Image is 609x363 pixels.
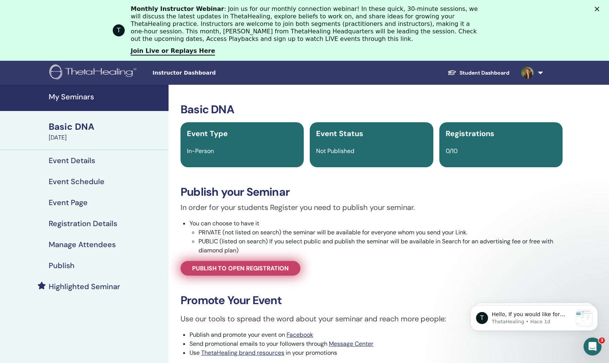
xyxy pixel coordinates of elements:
span: 0/10 [446,147,458,155]
a: Student Dashboard [442,66,515,80]
iframe: Intercom live chat [584,337,602,355]
li: You can choose to have it [190,219,563,255]
h4: Registration Details [49,219,117,228]
h4: Highlighted Seminar [49,282,120,291]
h3: Basic DNA [181,103,563,116]
li: Use in your promotions [190,348,563,357]
div: Profile image for ThetaHealing [113,24,125,36]
span: 3 [599,337,605,343]
h4: Manage Attendees [49,240,116,249]
h4: Publish [49,261,75,270]
h3: Publish your Seminar [181,185,563,199]
a: Publish to open registration [181,261,300,276]
span: Instructor Dashboard [152,69,265,77]
span: In-Person [187,147,214,155]
div: Basic DNA [49,120,164,133]
span: Event Type [187,129,228,138]
img: default.jpg [521,67,533,79]
h4: Event Details [49,156,95,165]
img: logo.png [49,64,139,81]
h4: My Seminars [49,92,164,101]
span: Publish to open registration [192,264,289,272]
a: Basic DNA[DATE] [44,120,169,142]
p: In order for your students Register you need to publish your seminar. [181,202,563,213]
a: Join Live or Replays Here [131,47,215,55]
a: Message Center [329,340,373,348]
h4: Event Page [49,198,88,207]
span: Not Published [316,147,354,155]
li: PUBLIC (listed on search) If you select public and publish the seminar will be available in Searc... [199,237,563,255]
div: Cerrar [595,7,602,11]
b: Monthly Instructor Webinar [131,5,224,12]
p: Use our tools to spread the word about your seminar and reach more people: [181,313,563,324]
h4: Event Schedule [49,177,104,186]
a: ThetaHealing brand resources [201,349,284,357]
li: Send promotional emails to your followers through [190,339,563,348]
img: graduation-cap-white.svg [448,69,457,76]
li: PRIVATE (not listed on search) the seminar will be available for everyone whom you send your Link. [199,228,563,237]
a: Facebook [287,331,313,339]
li: Publish and promote your event on [190,330,563,339]
div: [DATE] [49,133,164,142]
span: Event Status [316,129,363,138]
div: : Join us for our monthly connection webinar! In these quick, 30-minute sessions, we will discuss... [131,5,484,43]
iframe: Intercom notifications mensaje [459,290,609,343]
span: Registrations [446,129,494,138]
h3: Promote Your Event [181,294,563,307]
